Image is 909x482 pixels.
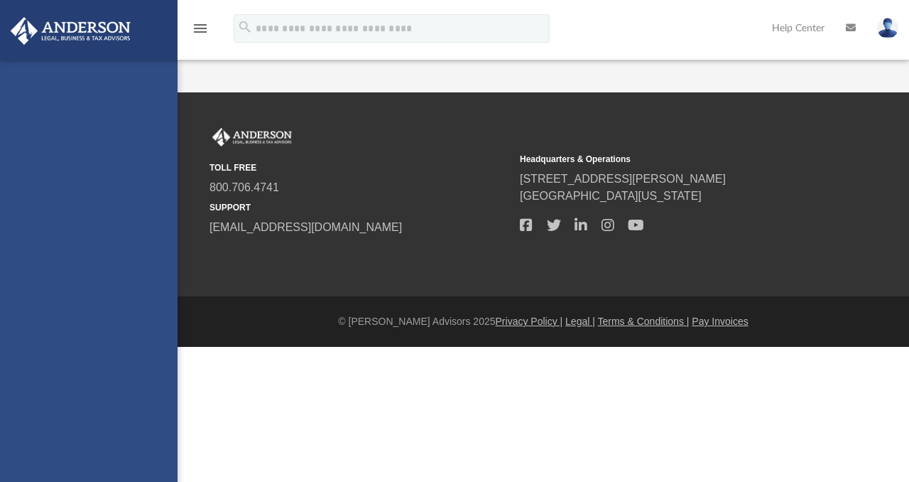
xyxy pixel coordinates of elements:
[237,19,253,35] i: search
[209,181,279,193] a: 800.706.4741
[496,316,563,327] a: Privacy Policy |
[520,153,820,166] small: Headquarters & Operations
[520,190,702,202] a: [GEOGRAPHIC_DATA][US_STATE]
[692,316,748,327] a: Pay Invoices
[565,316,595,327] a: Legal |
[598,316,690,327] a: Terms & Conditions |
[178,314,909,329] div: © [PERSON_NAME] Advisors 2025
[6,17,135,45] img: Anderson Advisors Platinum Portal
[209,221,402,233] a: [EMAIL_ADDRESS][DOMAIN_NAME]
[192,20,209,37] i: menu
[209,201,510,214] small: SUPPORT
[209,161,510,174] small: TOLL FREE
[877,18,898,38] img: User Pic
[520,173,726,185] a: [STREET_ADDRESS][PERSON_NAME]
[192,27,209,37] a: menu
[209,128,295,146] img: Anderson Advisors Platinum Portal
